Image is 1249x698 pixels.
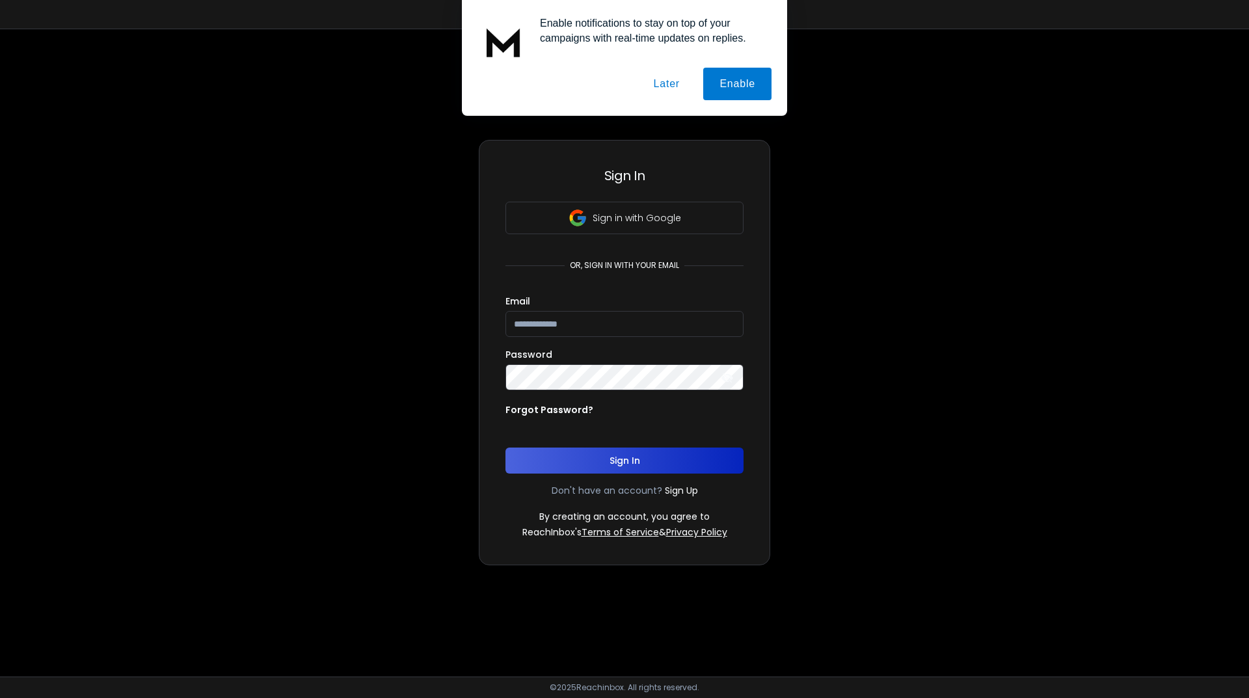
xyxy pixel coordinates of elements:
[530,16,772,46] div: Enable notifications to stay on top of your campaigns with real-time updates on replies.
[666,526,727,539] a: Privacy Policy
[582,526,659,539] a: Terms of Service
[665,484,698,497] a: Sign Up
[505,297,530,306] label: Email
[505,202,744,234] button: Sign in with Google
[539,510,710,523] p: By creating an account, you agree to
[552,484,662,497] p: Don't have an account?
[522,526,727,539] p: ReachInbox's &
[703,68,772,100] button: Enable
[505,403,593,416] p: Forgot Password?
[505,350,552,359] label: Password
[477,16,530,68] img: notification icon
[593,211,681,224] p: Sign in with Google
[505,448,744,474] button: Sign In
[550,682,699,693] p: © 2025 Reachinbox. All rights reserved.
[637,68,695,100] button: Later
[505,167,744,185] h3: Sign In
[565,260,684,271] p: or, sign in with your email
